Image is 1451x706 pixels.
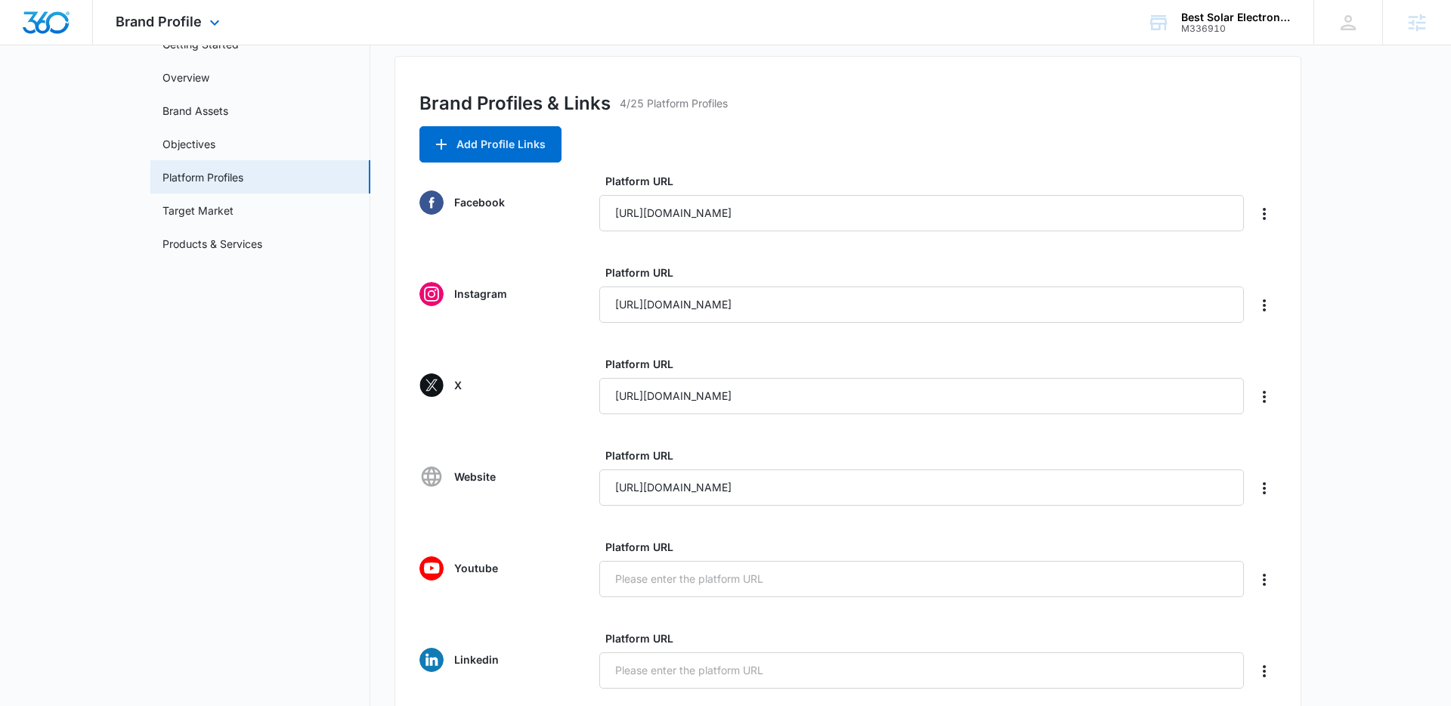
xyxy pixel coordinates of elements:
[599,195,1245,231] input: Please enter the platform URL
[162,36,239,52] a: Getting Started
[620,95,728,111] p: 4/25 Platform Profiles
[162,169,243,185] a: Platform Profiles
[162,203,234,218] a: Target Market
[605,173,1251,189] label: Platform URL
[454,286,507,302] p: Instagram
[605,265,1251,280] label: Platform URL
[454,560,498,576] p: Youtube
[419,126,562,163] button: Add Profile Links
[454,652,499,667] p: Linkedin
[1253,202,1276,226] button: Delete
[162,236,262,252] a: Products & Services
[1253,568,1276,592] button: Delete
[419,90,611,117] h3: Brand Profiles & Links
[1181,23,1292,34] div: account id
[1181,11,1292,23] div: account name
[1253,476,1276,500] button: Delete
[162,70,209,85] a: Overview
[605,630,1251,646] label: Platform URL
[599,469,1245,506] input: Please enter the platform URL
[605,447,1251,463] label: Platform URL
[599,286,1245,323] input: Please enter the platform URL
[162,136,215,152] a: Objectives
[1253,385,1276,409] button: Delete
[605,356,1251,372] label: Platform URL
[1253,659,1276,683] button: Delete
[162,103,228,119] a: Brand Assets
[599,652,1245,689] input: Please enter the platform URL
[454,194,505,210] p: Facebook
[605,539,1251,555] label: Platform URL
[599,378,1245,414] input: Please enter the platform URL
[454,469,496,485] p: Website
[116,14,202,29] span: Brand Profile
[1253,293,1276,317] button: Delete
[599,561,1245,597] input: Please enter the platform URL
[454,377,462,393] p: X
